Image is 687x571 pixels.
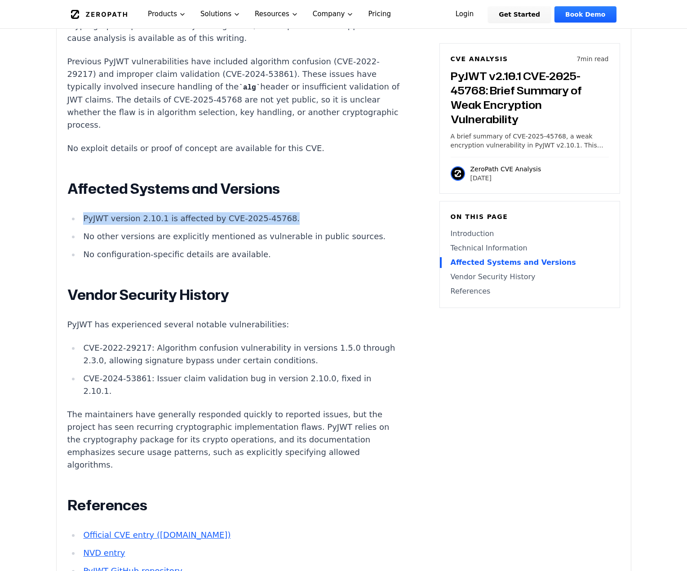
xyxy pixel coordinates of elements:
a: Introduction [451,228,609,239]
li: No other versions are explicitly mentioned as vulnerable in public sources. [80,230,402,243]
li: PyJWT version 2.10.1 is affected by CVE-2025-45768. [80,212,402,225]
a: Affected Systems and Versions [451,257,609,268]
a: Login [445,6,485,22]
h2: References [67,496,402,514]
a: Book Demo [554,6,616,22]
img: ZeroPath CVE Analysis [451,166,465,181]
p: A brief summary of CVE-2025-45768, a weak encryption vulnerability in PyJWT v2.10.1. This post co... [451,132,609,150]
h3: PyJWT v2.10.1 CVE-2025-45768: Brief Summary of Weak Encryption Vulnerability [451,69,609,126]
h6: CVE Analysis [451,54,508,63]
p: [DATE] [470,174,541,183]
a: Technical Information [451,243,609,254]
h2: Affected Systems and Versions [67,180,402,198]
p: The maintainers have generally responded quickly to reported issues, but the project has seen rec... [67,408,402,471]
p: ZeroPath CVE Analysis [470,165,541,174]
code: alg [239,84,260,92]
p: PyJWT has experienced several notable vulnerabilities: [67,318,402,331]
a: NVD entry [83,548,125,558]
a: Vendor Security History [451,272,609,282]
p: 7 min read [576,54,608,63]
a: Get Started [488,6,551,22]
li: No configuration-specific details are available. [80,248,402,261]
p: No exploit details or proof of concept are available for this CVE. [67,142,402,155]
h2: Vendor Security History [67,286,402,304]
li: CVE-2022-29217: Algorithm confusion vulnerability in versions 1.5.0 through 2.3.0, allowing signa... [80,342,402,367]
a: Official CVE entry ([DOMAIN_NAME]) [83,530,230,540]
p: Previous PyJWT vulnerabilities have included algorithm confusion (CVE-2022-29217) and improper cl... [67,55,402,131]
h6: On this page [451,212,609,221]
a: References [451,286,609,297]
li: CVE-2024-53861: Issuer claim validation bug in version 2.10.0, fixed in 2.10.1. [80,372,402,397]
